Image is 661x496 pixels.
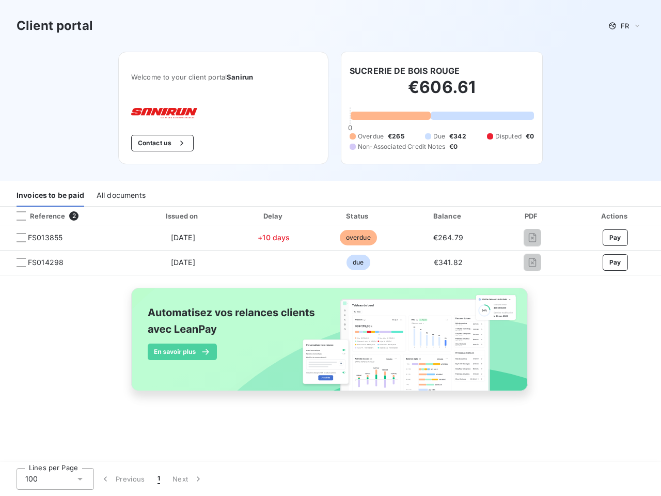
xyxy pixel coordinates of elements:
[603,254,628,271] button: Pay
[131,135,194,151] button: Contact us
[131,73,316,81] span: Welcome to your client portal
[122,282,539,409] img: banner
[158,474,160,484] span: 1
[151,468,166,490] button: 1
[348,123,352,132] span: 0
[358,142,445,151] span: Non-Associated Credit Notes
[131,108,197,118] img: Company logo
[603,229,628,246] button: Pay
[17,185,84,207] div: Invoices to be paid
[28,257,64,268] span: FS014298
[28,233,62,243] span: FS013855
[350,77,534,108] h2: €606.61
[526,132,534,141] span: €0
[621,22,629,30] span: FR
[97,185,146,207] div: All documents
[433,233,463,242] span: €264.79
[388,132,404,141] span: €265
[171,233,195,242] span: [DATE]
[497,211,568,221] div: PDF
[317,211,399,221] div: Status
[571,211,659,221] div: Actions
[135,211,230,221] div: Issued on
[234,211,313,221] div: Delay
[340,230,377,245] span: overdue
[166,468,210,490] button: Next
[258,233,290,242] span: +10 days
[350,65,460,77] h6: SUCRERIE DE BOIS ROUGE
[17,17,93,35] h3: Client portal
[69,211,78,221] span: 2
[403,211,493,221] div: Balance
[347,255,370,270] span: due
[25,474,38,484] span: 100
[449,142,458,151] span: €0
[495,132,522,141] span: Disputed
[8,211,65,221] div: Reference
[358,132,384,141] span: Overdue
[171,258,195,267] span: [DATE]
[434,258,463,267] span: €341.82
[433,132,445,141] span: Due
[94,468,151,490] button: Previous
[227,73,253,81] span: Sanirun
[449,132,466,141] span: €342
